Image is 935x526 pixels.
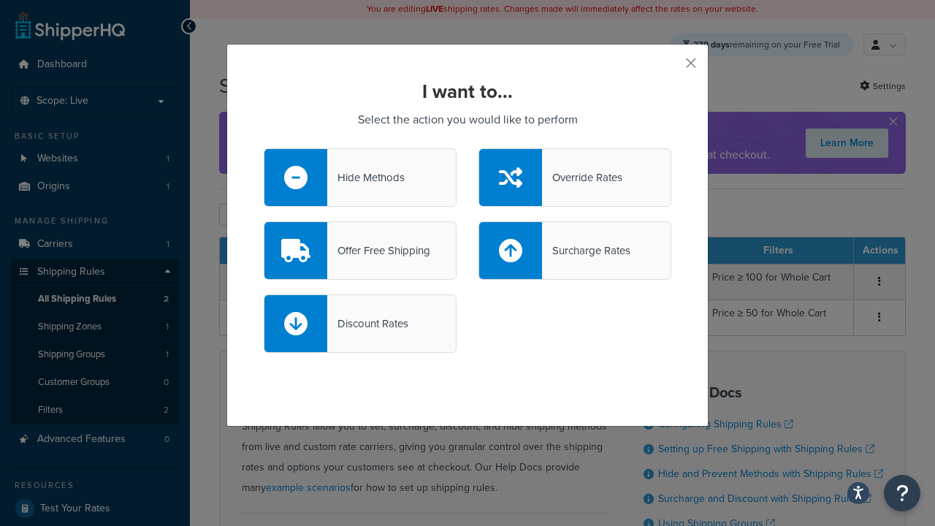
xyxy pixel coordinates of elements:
[327,240,430,261] div: Offer Free Shipping
[264,110,671,130] p: Select the action you would like to perform
[542,167,622,188] div: Override Rates
[327,313,408,334] div: Discount Rates
[542,240,630,261] div: Surcharge Rates
[327,167,405,188] div: Hide Methods
[422,77,513,105] strong: I want to...
[884,475,920,511] button: Open Resource Center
